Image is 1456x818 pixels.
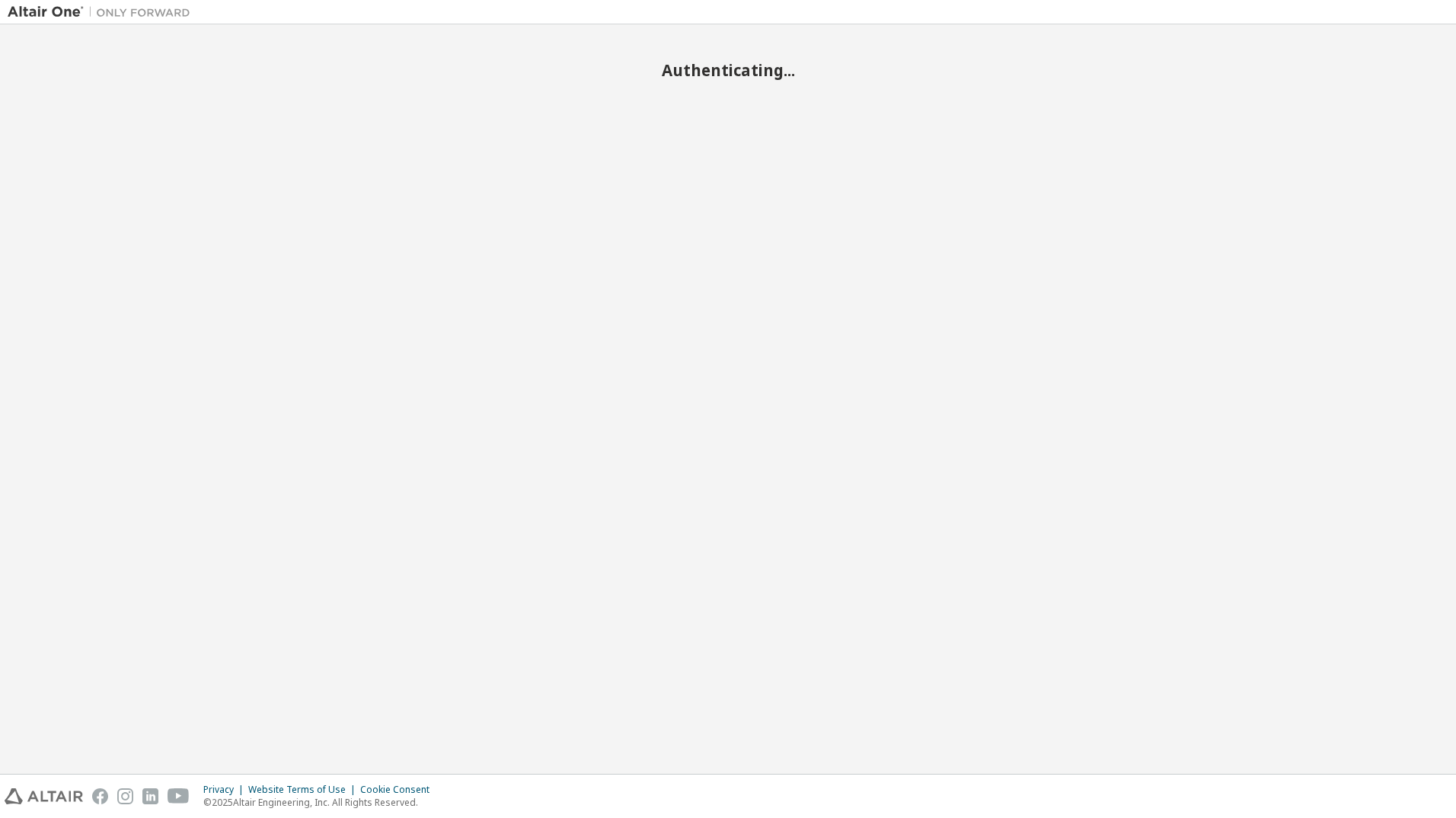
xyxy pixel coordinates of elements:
img: altair_logo.svg [5,788,83,804]
p: © 2025 Altair Engineering, Inc. All Rights Reserved. [203,796,439,809]
div: Cookie Consent [360,784,439,796]
img: youtube.svg [168,788,190,804]
img: Altair One [8,5,198,20]
h2: Authenticating... [8,60,1448,80]
img: facebook.svg [92,788,108,804]
div: Website Terms of Use [248,784,360,796]
img: linkedin.svg [142,788,158,804]
img: instagram.svg [117,788,133,804]
div: Privacy [203,784,248,796]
